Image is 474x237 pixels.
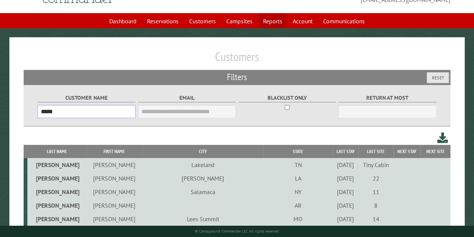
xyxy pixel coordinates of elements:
h2: Filters [24,70,450,84]
th: First Name [87,145,142,158]
th: Next Stay [393,145,420,158]
td: [PERSON_NAME] [87,199,142,212]
td: Lees Summit [142,212,264,226]
td: Salamaca [142,185,264,199]
td: [PERSON_NAME] [87,158,142,172]
td: [PERSON_NAME] [27,158,87,172]
a: Account [288,14,317,28]
td: Lakeland [142,158,264,172]
label: Blacklist only [238,94,336,102]
th: State [263,145,333,158]
label: Customer Name [38,94,135,102]
th: Last Name [27,145,87,158]
div: [DATE] [334,161,357,169]
td: LA [263,172,333,185]
a: Download this customer list (.csv) [437,131,448,145]
td: AR [263,199,333,212]
td: [PERSON_NAME] [27,212,87,226]
a: Reports [259,14,287,28]
td: 8 [358,199,393,212]
td: [PERSON_NAME] [87,212,142,226]
td: TN [263,158,333,172]
th: City [142,145,264,158]
a: Customers [185,14,220,28]
label: Email [138,94,236,102]
button: Reset [427,72,449,83]
div: [DATE] [334,202,357,209]
small: © Campground Commander LLC. All rights reserved. [195,229,280,234]
div: [DATE] [334,188,357,196]
td: [PERSON_NAME] [87,185,142,199]
td: [PERSON_NAME] [142,172,264,185]
td: Tiny Cabin [358,158,393,172]
td: MO [263,212,333,226]
h1: Customers [24,49,450,70]
div: [DATE] [334,175,357,182]
td: [PERSON_NAME] [27,199,87,212]
th: Next Site [420,145,450,158]
td: [PERSON_NAME] [87,172,142,185]
td: 11 [358,185,393,199]
td: 14 [358,212,393,226]
td: [PERSON_NAME] [27,185,87,199]
a: Dashboard [105,14,141,28]
th: Last Stay [333,145,358,158]
a: Communications [319,14,369,28]
th: Last Site [358,145,393,158]
td: 22 [358,172,393,185]
td: NY [263,185,333,199]
td: [PERSON_NAME] [27,172,87,185]
label: Return at most [339,94,436,102]
a: Reservations [143,14,183,28]
a: Campsites [222,14,257,28]
div: [DATE] [334,215,357,223]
